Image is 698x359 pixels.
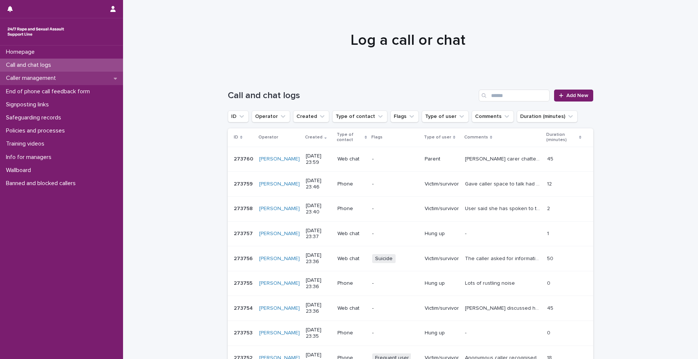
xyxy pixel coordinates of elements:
p: - [372,280,419,287]
p: 0 [547,279,552,287]
button: Duration (minutes) [517,110,578,122]
p: 273754 [234,304,254,312]
tr: 273759273759 [PERSON_NAME] [DATE] 23:46Phone-Victim/survivorGave caller space to talk had spoken ... [228,172,593,197]
button: Created [293,110,329,122]
p: [DATE] 23:40 [306,203,331,215]
p: Gave caller space to talk had spoken to previous SLW but line went dead she called back, explaine... [465,179,543,187]
p: Safeguarding records [3,114,67,121]
input: Search [479,90,550,102]
p: Training videos [3,140,50,147]
p: Type of contact [337,131,362,144]
p: 273758 [234,204,254,212]
p: Call and chat logs [3,62,57,69]
a: [PERSON_NAME] [259,156,300,162]
p: Homepage [3,49,41,56]
p: Victim/survivor [425,181,459,187]
p: - [465,328,468,336]
p: Comments [464,133,488,141]
p: ID [234,133,238,141]
p: 50 [547,254,555,262]
p: Type of user [424,133,451,141]
p: 273757 [234,229,254,237]
p: Web chat [337,256,366,262]
h1: Call and chat logs [228,90,476,101]
p: Duration (minutes) [546,131,577,144]
p: [DATE] 23:36 [306,277,331,290]
tr: 273756273756 [PERSON_NAME] [DATE] 23:36Web chatSuicideVictim/survivorThe caller asked for informa... [228,246,593,271]
tr: 273760273760 [PERSON_NAME] [DATE] 23:59Web chat-Parent[PERSON_NAME] carer chatted for support wit... [228,147,593,172]
p: 45 [547,304,555,312]
tr: 273754273754 [PERSON_NAME] [DATE] 23:36Web chat-Victim/survivor[PERSON_NAME] discussed her experi... [228,296,593,321]
p: Phone [337,206,366,212]
p: Signposting links [3,101,55,108]
p: - [372,156,419,162]
h1: Log a call or chat [225,31,591,49]
p: 273759 [234,179,254,187]
p: User said she has spoken to the advisor before. Informed of shorter sessions time. Caller then st... [465,204,543,212]
button: Type of contact [332,110,387,122]
p: Wallboard [3,167,37,174]
p: Carla discussed her experiences of SV perpetrated by an older boy, a teenager and her dad's frien... [465,304,543,312]
p: - [372,231,419,237]
a: [PERSON_NAME] [259,181,300,187]
img: rhQMoQhaT3yELyF149Cw [6,24,66,39]
p: Parent [425,156,459,162]
button: ID [228,110,249,122]
button: Operator [252,110,290,122]
p: Caller management [3,75,62,82]
p: [DATE] 23:59 [306,153,331,166]
tr: 273755273755 [PERSON_NAME] [DATE] 23:36Phone-Hung upLots of rustling noiseLots of rustling noise 00 [228,271,593,296]
p: [DATE] 23:36 [306,302,331,315]
p: 273755 [234,279,254,287]
p: Web chat [337,305,366,312]
p: - [372,181,419,187]
button: Flags [390,110,419,122]
p: End of phone call feedback form [3,88,96,95]
a: Add New [554,90,593,102]
p: [DATE] 23:37 [306,228,331,240]
p: 12 [547,179,553,187]
p: Info for managers [3,154,57,161]
a: [PERSON_NAME] [259,280,300,287]
p: - [372,305,419,312]
p: - [372,330,419,336]
p: Hung up [425,330,459,336]
p: Created [305,133,323,141]
p: Victim/survivor [425,305,459,312]
p: Operator [258,133,278,141]
p: Phone [337,330,366,336]
p: Victim/survivor [425,206,459,212]
p: 2 [547,204,551,212]
a: [PERSON_NAME] [259,231,300,237]
button: Comments [472,110,514,122]
tr: 273753273753 [PERSON_NAME] [DATE] 23:35Phone-Hung up-- 00 [228,321,593,346]
p: Hung up [425,231,459,237]
a: [PERSON_NAME] [259,305,300,312]
p: Phone [337,181,366,187]
p: foster carer chatted for support with supporting looked after child with flashbacks [465,154,543,162]
p: Hung up [425,280,459,287]
p: 273753 [234,328,254,336]
a: [PERSON_NAME] [259,330,300,336]
tr: 273757273757 [PERSON_NAME] [DATE] 23:37Web chat-Hung up-- 11 [228,221,593,246]
p: 273756 [234,254,254,262]
p: - [372,206,419,212]
p: Flags [371,133,383,141]
p: 1 [547,229,550,237]
p: Web chat [337,156,366,162]
p: Victim/survivor [425,256,459,262]
span: Suicide [372,254,396,263]
p: Banned and blocked callers [3,180,82,187]
p: Lots of rustling noise [465,279,516,287]
p: The caller asked for information and reassurance about our policy on suicidal intent/ideation. I ... [465,254,543,262]
a: [PERSON_NAME] [259,256,300,262]
p: Policies and processes [3,127,71,134]
p: 45 [547,154,555,162]
p: Web chat [337,231,366,237]
button: Type of user [422,110,469,122]
p: [DATE] 23:35 [306,327,331,340]
p: 0 [547,328,552,336]
tr: 273758273758 [PERSON_NAME] [DATE] 23:40Phone-Victim/survivorUser said she has spoken to the advis... [228,196,593,221]
a: [PERSON_NAME] [259,206,300,212]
